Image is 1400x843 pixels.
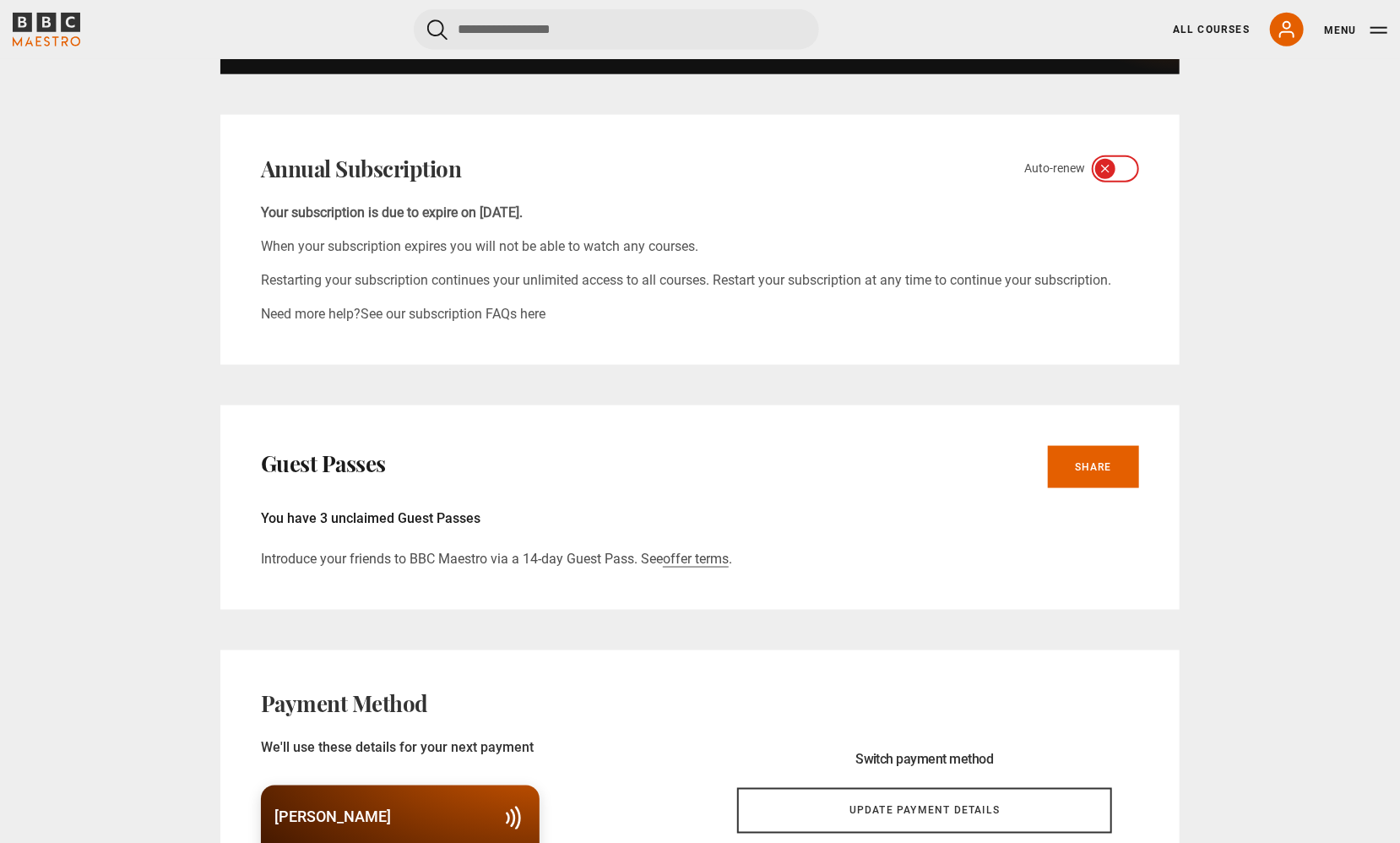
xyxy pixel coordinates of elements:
a: All Courses [1173,22,1250,37]
p: When your subscription expires you will not be able to watch any courses. [261,237,1139,257]
h2: Annual Subscription [261,155,462,182]
svg: BBC Maestro [13,13,80,46]
a: Share [1048,446,1139,488]
h3: Switch payment method [737,752,1112,768]
p: Introduce your friends to BBC Maestro via a 14-day Guest Pass. See . [261,549,1139,569]
b: Your subscription is due to expire on [DATE]. [261,204,523,220]
span: Auto-renew [1024,160,1085,177]
p: We'll use these details for your next payment [261,738,690,759]
p: Need more help? [261,304,1139,324]
p: Restarting your subscription continues your unlimited access to all courses. Restart your subscri... [261,270,1139,291]
button: Submit the search query [427,19,448,41]
p: You have 3 unclaimed Guest Passes [261,509,1139,529]
button: Toggle navigation [1324,22,1387,39]
input: Search [414,9,819,50]
a: See our subscription FAQs here [361,306,545,322]
h2: Payment Method [261,691,428,718]
a: Update payment details [737,788,1112,834]
a: offer terms [663,551,729,568]
h2: Guest Passes [261,450,386,477]
p: [PERSON_NAME] [274,806,391,829]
